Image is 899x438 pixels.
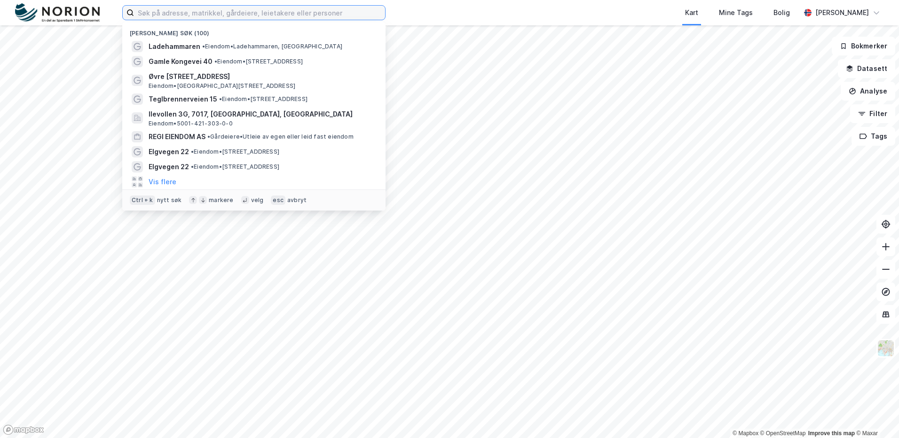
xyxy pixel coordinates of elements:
span: Eiendom • [STREET_ADDRESS] [214,58,303,65]
div: Ctrl + k [130,196,155,205]
span: REGI EIENDOM AS [149,131,205,142]
a: Improve this map [808,430,855,437]
button: Tags [852,127,895,146]
span: Elgvegen 22 [149,146,189,157]
span: • [191,148,194,155]
span: Eiendom • Ladehammaren, [GEOGRAPHIC_DATA] [202,43,342,50]
div: avbryt [287,196,307,204]
span: • [219,95,222,102]
span: Eiendom • [GEOGRAPHIC_DATA][STREET_ADDRESS] [149,82,295,90]
span: Gamle Kongevei 40 [149,56,213,67]
a: Mapbox homepage [3,424,44,435]
button: Analyse [841,82,895,101]
a: OpenStreetMap [760,430,806,437]
div: Mine Tags [719,7,753,18]
button: Datasett [838,59,895,78]
span: Eiendom • [STREET_ADDRESS] [191,163,279,171]
span: • [202,43,205,50]
button: Vis flere [149,176,176,188]
a: Mapbox [733,430,758,437]
div: [PERSON_NAME] søk (100) [122,22,386,39]
span: • [214,58,217,65]
span: Gårdeiere • Utleie av egen eller leid fast eiendom [207,133,354,141]
span: Eiendom • 5001-421-303-0-0 [149,120,233,127]
img: norion-logo.80e7a08dc31c2e691866.png [15,3,100,23]
span: Øvre [STREET_ADDRESS] [149,71,374,82]
span: Elgvegen 22 [149,161,189,172]
div: nytt søk [157,196,182,204]
img: Z [877,339,895,357]
span: • [191,163,194,170]
div: Bolig [773,7,790,18]
div: Kart [685,7,698,18]
span: Eiendom • [STREET_ADDRESS] [191,148,279,156]
input: Søk på adresse, matrikkel, gårdeiere, leietakere eller personer [134,6,385,20]
span: Teglbrennerveien 15 [149,94,217,105]
button: Filter [850,104,895,123]
span: Eiendom • [STREET_ADDRESS] [219,95,308,103]
div: velg [251,196,264,204]
div: esc [271,196,285,205]
iframe: Chat Widget [852,393,899,438]
div: Kontrollprogram for chat [852,393,899,438]
span: Ladehammaren [149,41,200,52]
button: Bokmerker [832,37,895,55]
div: [PERSON_NAME] [815,7,869,18]
span: Ilevollen 3G, 7017, [GEOGRAPHIC_DATA], [GEOGRAPHIC_DATA] [149,109,374,120]
div: markere [209,196,233,204]
span: • [207,133,210,140]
